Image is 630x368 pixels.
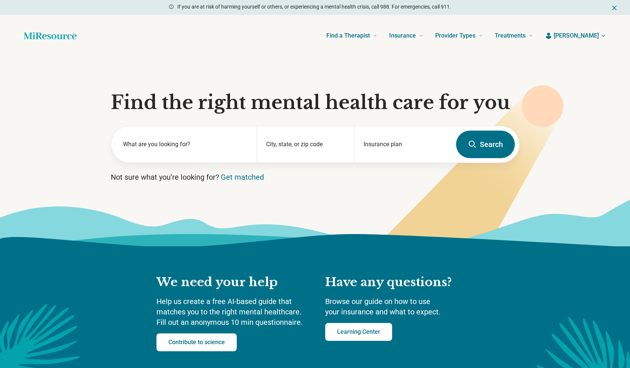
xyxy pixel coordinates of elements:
span: Treatments [495,31,526,41]
a: Insurance [389,21,423,51]
h2: Have any questions? [325,275,474,290]
span: Find a Therapist [326,31,370,41]
h2: We need your help [156,275,310,290]
button: Dismiss [611,3,618,12]
p: Browse our guide on how to use your insurance and what to expect. [325,296,474,317]
a: Contribute to science [156,333,237,351]
a: Home page [24,28,77,43]
p: If you are at risk of harming yourself or others, or experiencing a mental health crisis, call 98... [177,3,451,11]
p: Help us create a free AI-based guide that matches you to the right mental healthcare. Fill out an... [156,296,310,327]
button: [PERSON_NAME] [545,31,606,40]
span: Insurance [389,31,416,41]
label: What are you looking for? [123,140,248,149]
a: Learning Center [325,323,392,341]
span: Provider Types [435,31,475,41]
a: Find a Therapist [326,21,377,51]
a: Provider Types [435,21,483,51]
a: Treatments [495,21,533,51]
a: Get matched [221,173,264,182]
p: Not sure what you’re looking for? [111,172,520,182]
button: Search [456,131,515,158]
h1: Find the right mental health care for you [111,92,520,114]
span: [PERSON_NAME] [554,31,599,40]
